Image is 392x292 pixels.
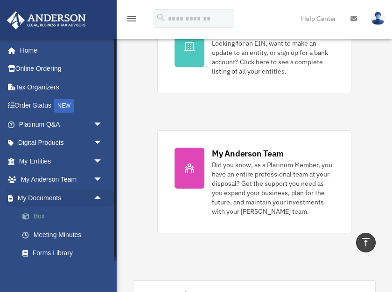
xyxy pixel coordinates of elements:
[93,134,112,153] span: arrow_drop_down
[13,207,117,226] a: Box
[13,244,117,263] a: Forms Library
[4,11,89,29] img: Anderson Advisors Platinum Portal
[126,16,137,24] a: menu
[212,148,284,159] div: My Anderson Team
[157,130,351,233] a: My Anderson Team Did you know, as a Platinum Member, you have an entire professional team at your...
[156,13,166,23] i: search
[7,170,117,189] a: My Anderson Teamarrow_drop_down
[7,134,117,152] a: Digital Productsarrow_drop_down
[7,41,112,60] a: Home
[212,160,334,216] div: Did you know, as a Platinum Member, you have an entire professional team at your disposal? Get th...
[93,152,112,171] span: arrow_drop_down
[212,39,334,76] div: Looking for an EIN, want to make an update to an entity, or sign up for a bank account? Click her...
[7,60,117,78] a: Online Ordering
[360,237,371,248] i: vertical_align_top
[13,225,117,244] a: Meeting Minutes
[7,115,117,134] a: Platinum Q&Aarrow_drop_down
[54,99,74,113] div: NEW
[371,12,385,25] img: User Pic
[93,170,112,190] span: arrow_drop_down
[7,189,117,207] a: My Documentsarrow_drop_up
[356,233,376,252] a: vertical_align_top
[157,9,351,93] a: My Entities Looking for an EIN, want to make an update to an entity, or sign up for a bank accoun...
[7,152,117,170] a: My Entitiesarrow_drop_down
[93,189,112,208] span: arrow_drop_up
[93,115,112,134] span: arrow_drop_down
[7,78,117,96] a: Tax Organizers
[126,13,137,24] i: menu
[7,96,117,115] a: Order StatusNEW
